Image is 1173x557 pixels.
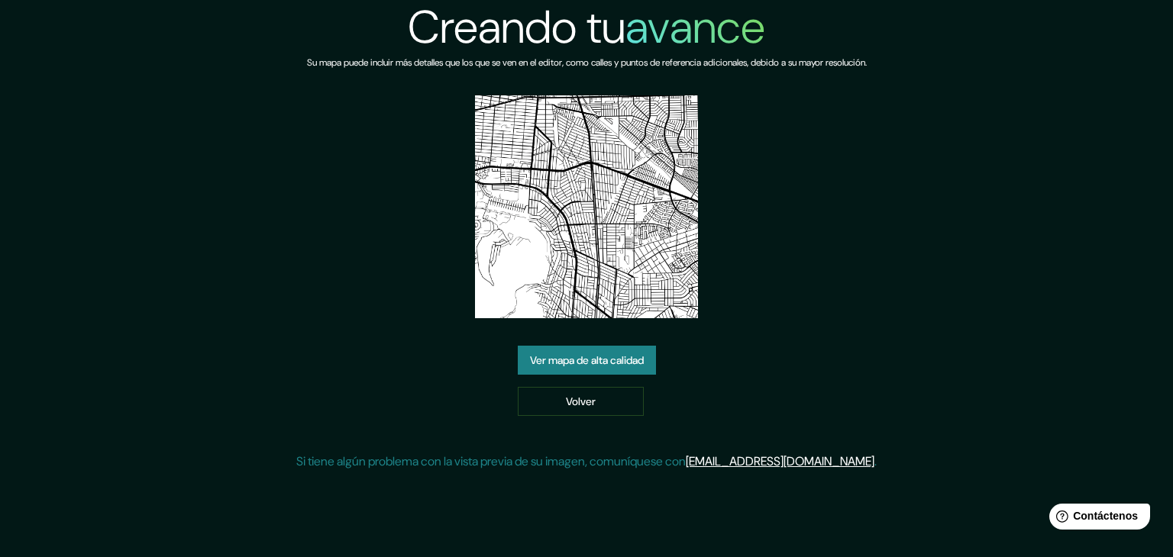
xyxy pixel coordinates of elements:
[530,353,644,367] font: Ver mapa de alta calidad
[566,394,596,408] font: Volver
[686,453,874,469] a: [EMAIL_ADDRESS][DOMAIN_NAME]
[475,95,698,318] img: vista previa del mapa creado
[307,56,867,69] font: Su mapa puede incluir más detalles que los que se ven en el editor, como calles y puntos de refer...
[296,453,686,469] font: Si tiene algún problema con la vista previa de su imagen, comuníquese con
[1037,497,1156,540] iframe: Lanzador de widgets de ayuda
[874,453,877,469] font: .
[518,387,644,416] a: Volver
[518,346,656,375] a: Ver mapa de alta calidad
